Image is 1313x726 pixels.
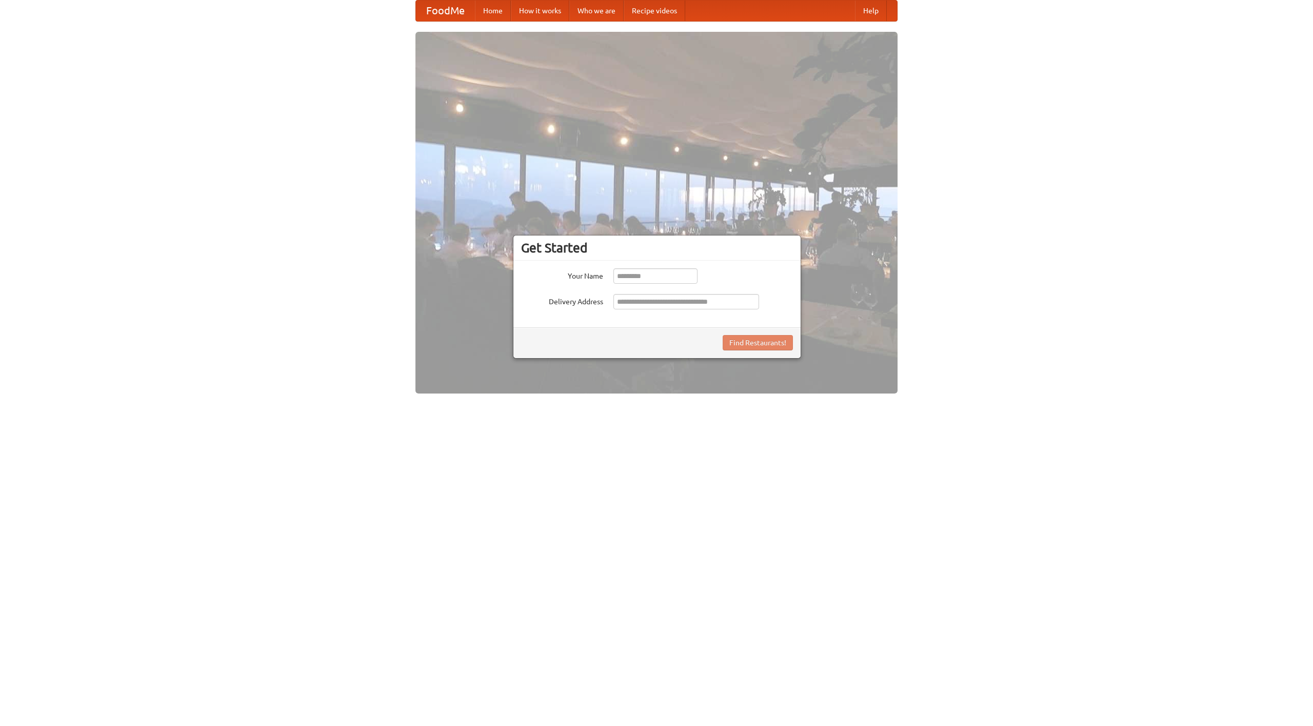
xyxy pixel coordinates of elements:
a: FoodMe [416,1,475,21]
a: Recipe videos [624,1,685,21]
label: Delivery Address [521,294,603,307]
button: Find Restaurants! [723,335,793,350]
a: Help [855,1,887,21]
h3: Get Started [521,240,793,256]
a: How it works [511,1,569,21]
label: Your Name [521,268,603,281]
a: Home [475,1,511,21]
a: Who we are [569,1,624,21]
